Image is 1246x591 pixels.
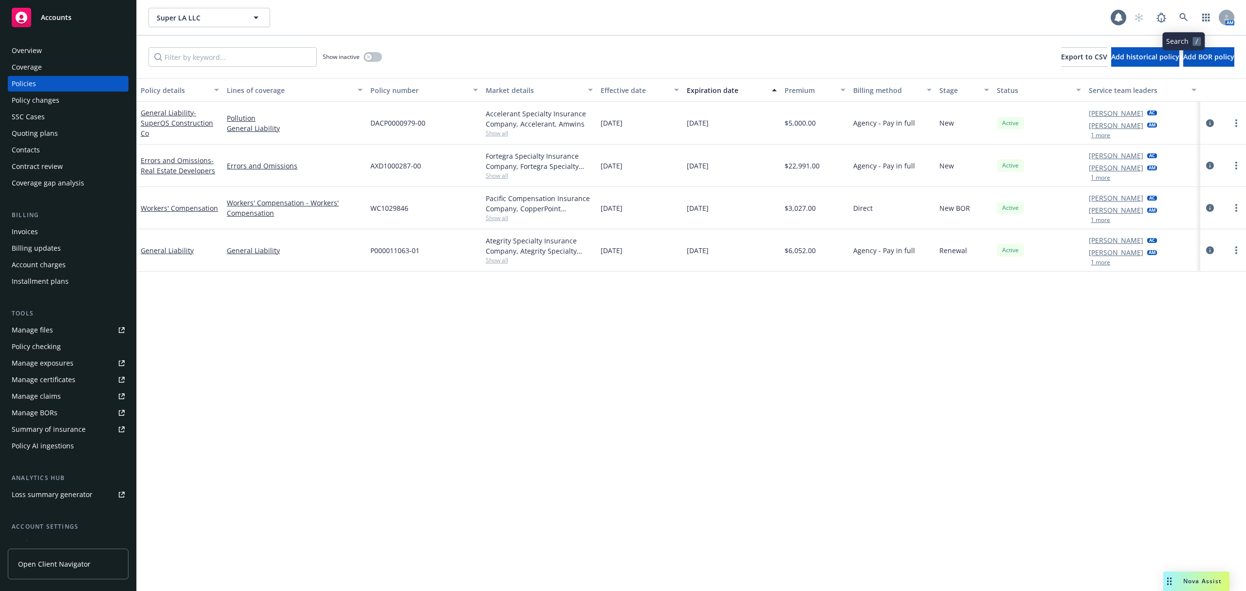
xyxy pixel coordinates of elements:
[12,240,61,256] div: Billing updates
[227,123,363,133] a: General Liability
[41,14,72,21] span: Accounts
[8,59,128,75] a: Coverage
[12,175,84,191] div: Coverage gap analysis
[1111,52,1179,61] span: Add historical policy
[366,78,481,102] button: Policy number
[785,203,816,213] span: $3,027.00
[8,274,128,289] a: Installment plans
[1001,119,1020,128] span: Active
[687,85,766,95] div: Expiration date
[486,85,582,95] div: Market details
[1089,235,1143,245] a: [PERSON_NAME]
[12,405,57,421] div: Manage BORs
[12,339,61,354] div: Policy checking
[141,85,208,95] div: Policy details
[1061,52,1107,61] span: Export to CSV
[8,339,128,354] a: Policy checking
[12,322,53,338] div: Manage files
[939,161,954,171] span: New
[141,108,213,138] span: - SuperOS Construction Co
[687,161,709,171] span: [DATE]
[1183,577,1222,585] span: Nova Assist
[8,159,128,174] a: Contract review
[8,109,128,125] a: SSC Cases
[785,161,820,171] span: $22,991.00
[486,214,593,222] span: Show all
[1091,259,1110,265] button: 1 more
[853,85,921,95] div: Billing method
[1196,8,1216,27] a: Switch app
[785,85,835,95] div: Premium
[137,78,223,102] button: Policy details
[12,43,42,58] div: Overview
[785,118,816,128] span: $5,000.00
[597,78,683,102] button: Effective date
[687,245,709,256] span: [DATE]
[1001,203,1020,212] span: Active
[8,372,128,388] a: Manage certificates
[8,473,128,483] div: Analytics hub
[1129,8,1149,27] a: Start snowing
[12,109,45,125] div: SSC Cases
[12,76,36,92] div: Policies
[482,78,597,102] button: Market details
[1204,202,1216,214] a: circleInformation
[12,355,73,371] div: Manage exposures
[1163,572,1175,591] div: Drag to move
[141,108,213,138] a: General Liability
[601,161,623,171] span: [DATE]
[8,76,128,92] a: Policies
[486,171,593,180] span: Show all
[370,118,425,128] span: DACP0000979-00
[148,47,317,67] input: Filter by keyword...
[1091,175,1110,181] button: 1 more
[8,92,128,108] a: Policy changes
[8,322,128,338] a: Manage files
[8,257,128,273] a: Account charges
[1174,8,1193,27] a: Search
[601,203,623,213] span: [DATE]
[12,487,92,502] div: Loss summary generator
[12,59,42,75] div: Coverage
[12,274,69,289] div: Installment plans
[853,118,915,128] span: Agency - Pay in full
[323,53,360,61] span: Show inactive
[8,240,128,256] a: Billing updates
[1183,47,1234,67] button: Add BOR policy
[12,142,40,158] div: Contacts
[849,78,935,102] button: Billing method
[1111,47,1179,67] button: Add historical policy
[935,78,993,102] button: Stage
[1204,244,1216,256] a: circleInformation
[8,210,128,220] div: Billing
[1091,132,1110,138] button: 1 more
[8,422,128,437] a: Summary of insurance
[486,236,593,256] div: Ategrity Specialty Insurance Company, Ategrity Specialty Insurance Company, Amwins
[993,78,1085,102] button: Status
[12,536,54,551] div: Service team
[1089,205,1143,215] a: [PERSON_NAME]
[486,256,593,264] span: Show all
[486,193,593,214] div: Pacific Compensation Insurance Company, CopperPoint Insurance Companies
[12,388,61,404] div: Manage claims
[8,142,128,158] a: Contacts
[8,126,128,141] a: Quoting plans
[997,85,1070,95] div: Status
[8,355,128,371] a: Manage exposures
[370,245,420,256] span: P000011063-01
[1230,160,1242,171] a: more
[1089,163,1143,173] a: [PERSON_NAME]
[12,92,59,108] div: Policy changes
[8,224,128,240] a: Invoices
[8,536,128,551] a: Service team
[939,85,978,95] div: Stage
[1152,8,1171,27] a: Report a Bug
[8,388,128,404] a: Manage claims
[486,151,593,171] div: Fortegra Specialty Insurance Company, Fortegra Specialty Insurance Company, Axon Underwriting Ser...
[1163,572,1229,591] button: Nova Assist
[939,203,970,213] span: New BOR
[157,13,241,23] span: Super LA LLC
[1204,117,1216,129] a: circleInformation
[1230,117,1242,129] a: more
